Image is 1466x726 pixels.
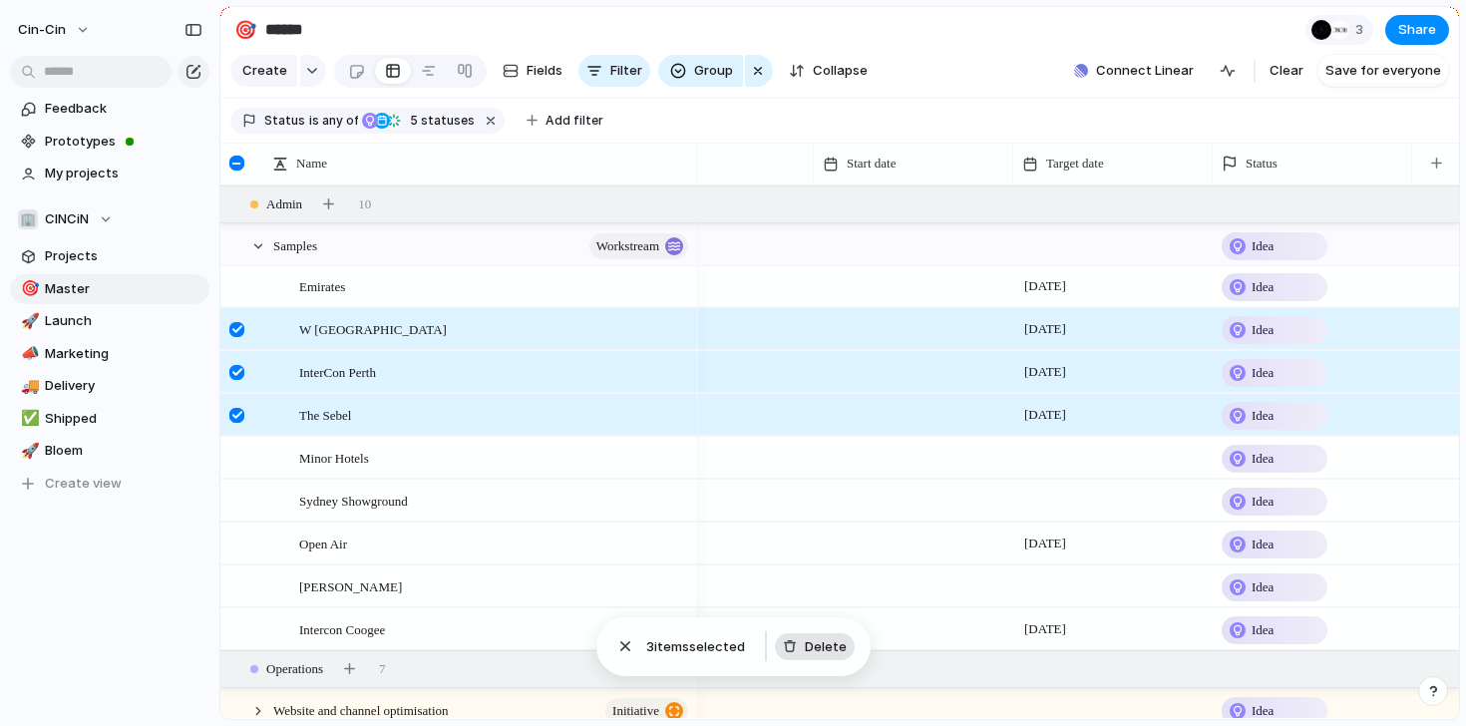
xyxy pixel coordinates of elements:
[10,274,209,304] div: 🎯Master
[605,698,688,724] button: initiative
[45,164,202,183] span: My projects
[1019,360,1071,384] span: [DATE]
[10,159,209,188] a: My projects
[18,311,38,331] button: 🚀
[1325,61,1441,81] span: Save for everyone
[1385,15,1449,45] button: Share
[646,638,654,654] span: 3
[10,436,209,466] a: 🚀Bloem
[45,311,202,331] span: Launch
[299,403,351,426] span: The Sebel
[1252,492,1274,512] span: Idea
[1252,320,1274,340] span: Idea
[299,274,345,297] span: Emirates
[10,371,209,401] a: 🚚Delivery
[45,209,89,229] span: CINCiN
[1398,20,1436,40] span: Share
[45,409,202,429] span: Shipped
[264,112,305,130] span: Status
[495,55,570,87] button: Fields
[18,409,38,429] button: ✅
[1246,154,1278,174] span: Status
[1252,701,1274,721] span: Idea
[1066,56,1202,86] button: Connect Linear
[10,241,209,271] a: Projects
[646,637,749,657] span: item s selected
[266,194,302,214] span: Admin
[45,474,122,494] span: Create view
[1262,55,1311,87] button: Clear
[805,637,847,657] span: Delete
[578,55,650,87] button: Filter
[10,204,209,234] button: 🏢CINCiN
[1096,61,1194,81] span: Connect Linear
[21,277,35,300] div: 🎯
[18,376,38,396] button: 🚚
[18,209,38,229] div: 🏢
[1252,449,1274,469] span: Idea
[1019,403,1071,427] span: [DATE]
[775,633,855,661] button: Delete
[1252,535,1274,554] span: Idea
[1252,363,1274,383] span: Idea
[299,446,369,469] span: Minor Hotels
[266,659,323,679] span: Operations
[1252,406,1274,426] span: Idea
[10,404,209,434] a: ✅Shipped
[21,310,35,333] div: 🚀
[45,441,202,461] span: Bloem
[45,279,202,299] span: Master
[299,489,408,512] span: Sydney Showground
[299,574,402,597] span: [PERSON_NAME]
[242,61,287,81] span: Create
[1019,532,1071,555] span: [DATE]
[404,112,475,130] span: statuses
[21,407,35,430] div: ✅
[589,233,688,259] button: workstream
[229,14,261,46] button: 🎯
[546,112,603,130] span: Add filter
[299,360,376,383] span: InterCon Perth
[1317,55,1449,87] button: Save for everyone
[10,127,209,157] a: Prototypes
[273,698,449,721] span: Website and channel optimisation
[21,342,35,365] div: 📣
[9,14,101,46] button: cin-cin
[10,339,209,369] a: 📣Marketing
[1252,577,1274,597] span: Idea
[612,697,659,725] span: initiative
[45,246,202,266] span: Projects
[1252,236,1274,256] span: Idea
[596,232,659,260] span: workstream
[309,112,319,130] span: is
[813,61,868,81] span: Collapse
[1270,61,1303,81] span: Clear
[45,344,202,364] span: Marketing
[781,55,876,87] button: Collapse
[515,107,615,135] button: Add filter
[230,55,297,87] button: Create
[847,154,896,174] span: Start date
[610,61,642,81] span: Filter
[1355,20,1369,40] span: 3
[358,194,371,214] span: 10
[1019,617,1071,641] span: [DATE]
[10,306,209,336] a: 🚀Launch
[21,375,35,398] div: 🚚
[1046,154,1104,174] span: Target date
[1252,620,1274,640] span: Idea
[694,61,733,81] span: Group
[527,61,562,81] span: Fields
[379,659,386,679] span: 7
[45,99,202,119] span: Feedback
[299,317,447,340] span: W [GEOGRAPHIC_DATA]
[45,376,202,396] span: Delivery
[299,617,385,640] span: Intercon Coogee
[10,94,209,124] a: Feedback
[299,532,347,554] span: Open Air
[45,132,202,152] span: Prototypes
